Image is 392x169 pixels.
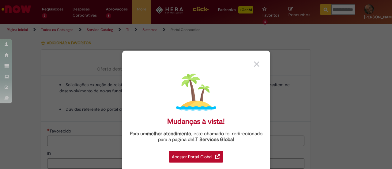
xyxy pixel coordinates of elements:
div: Acessar Portal Global [169,151,223,163]
strong: melhor atendimento [147,131,191,137]
a: I.T Services Global [193,133,234,143]
a: Acessar Portal Global [169,148,223,163]
div: Para um , este chamado foi redirecionado para a página de [127,131,266,143]
img: close_button_grey.png [254,61,259,67]
img: redirect_link.png [215,154,220,159]
img: island.png [176,72,216,112]
div: Mudanças à vista! [167,117,225,126]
